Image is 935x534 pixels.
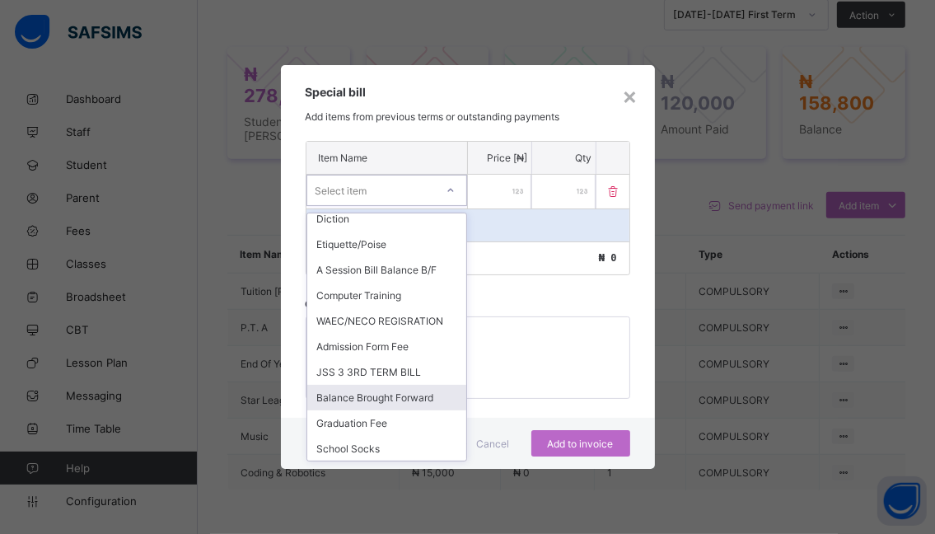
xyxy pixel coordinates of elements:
div: Select item [316,175,367,206]
div: Admission Form Fee [307,334,466,359]
div: WAEC/NECO REGISRATION [307,308,466,334]
div: School Socks [307,436,466,461]
span: Cancel [477,438,510,450]
span: Add to invoice [544,438,618,450]
div: Diction [307,206,466,232]
p: Item Name [319,152,455,164]
label: Comments [306,299,359,310]
h3: Special bill [306,85,630,99]
div: Balance Brought Forward [307,385,466,410]
div: Etiquette/Poise [307,232,466,257]
div: Graduation Fee [307,410,466,436]
div: A Session Bill Balance B/F [307,257,466,283]
div: JSS 3 3RD TERM BILL [307,359,466,385]
div: × [623,82,638,110]
span: ₦ 0 [599,252,617,264]
div: Computer Training [307,283,466,308]
p: Price [₦] [472,152,527,164]
p: Add items from previous terms or outstanding payments [306,110,630,123]
p: Qty [536,152,591,164]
